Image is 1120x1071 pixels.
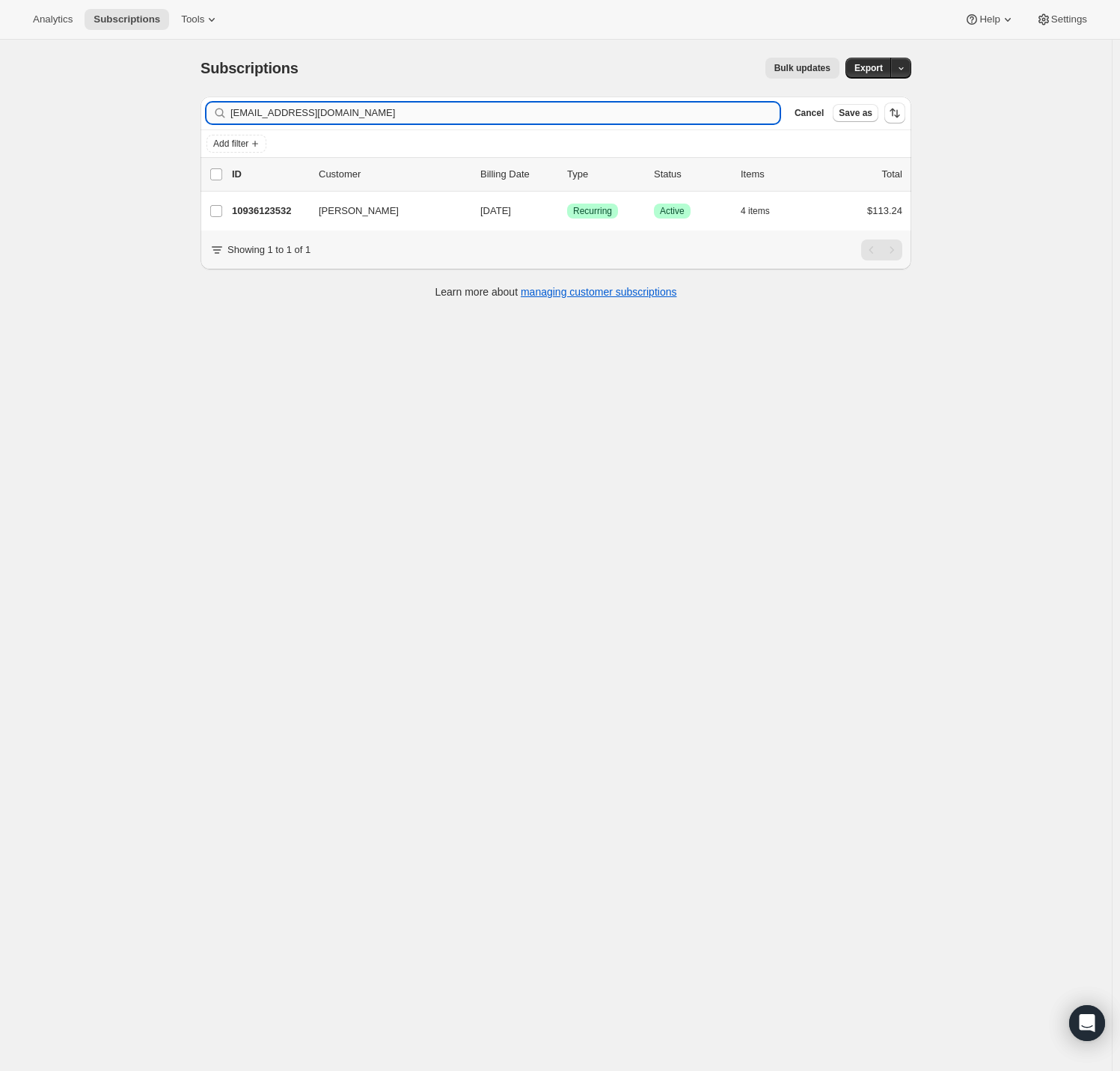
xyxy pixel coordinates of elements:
[201,60,299,76] span: Subscriptions
[480,167,555,182] p: Billing Date
[181,13,204,25] span: Tools
[227,242,310,257] p: Showing 1 to 1 of 1
[654,167,729,182] p: Status
[435,284,677,299] p: Learn more about
[1027,9,1096,30] button: Settings
[319,167,468,182] p: Customer
[741,205,770,217] span: 4 items
[955,9,1023,30] button: Help
[232,201,902,222] div: 10936123532[PERSON_NAME][DATE]SuccessRecurringSuccessActive4 items$113.24
[839,107,872,119] span: Save as
[882,167,902,182] p: Total
[521,286,677,298] a: managing customer subscriptions
[24,9,82,30] button: Analytics
[310,199,459,223] button: [PERSON_NAME]
[319,204,399,219] span: [PERSON_NAME]
[789,104,830,122] button: Cancel
[567,167,642,182] div: Type
[833,104,878,122] button: Save as
[795,107,824,119] span: Cancel
[867,205,902,216] span: $113.24
[774,62,830,74] span: Bulk updates
[741,167,815,182] div: Items
[213,138,248,150] span: Add filter
[845,58,892,79] button: Export
[206,135,266,153] button: Add filter
[232,167,307,182] p: ID
[573,205,612,217] span: Recurring
[232,167,902,182] div: IDCustomerBilling DateTypeStatusItemsTotal
[1069,1005,1105,1041] div: Open Intercom Messenger
[1051,13,1087,25] span: Settings
[854,62,883,74] span: Export
[884,103,905,123] button: Sort the results
[660,205,685,217] span: Active
[979,13,1000,25] span: Help
[765,58,839,79] button: Bulk updates
[230,103,780,123] input: Filter subscribers
[85,9,169,30] button: Subscriptions
[33,13,73,25] span: Analytics
[232,204,307,219] p: 10936123532
[861,239,902,260] nav: Pagination
[94,13,160,25] span: Subscriptions
[480,205,511,216] span: [DATE]
[172,9,228,30] button: Tools
[741,201,786,222] button: 4 items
